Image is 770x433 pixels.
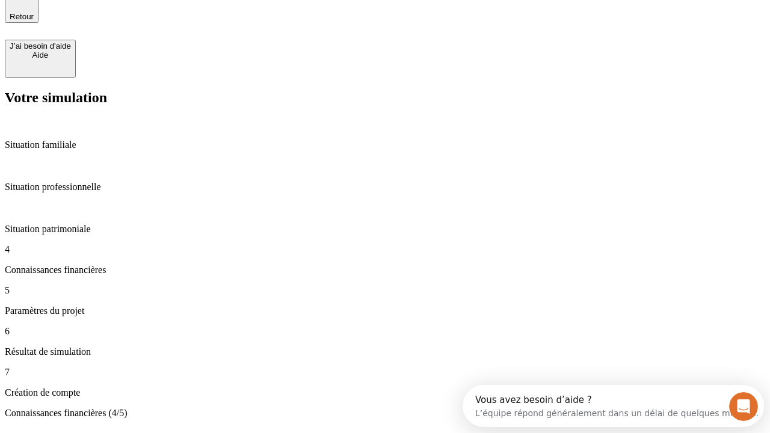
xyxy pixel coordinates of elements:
div: Ouvrir le Messenger Intercom [5,5,331,38]
p: Paramètres du projet [5,306,765,316]
button: J’ai besoin d'aideAide [5,40,76,78]
p: Situation professionnelle [5,182,765,192]
iframe: Intercom live chat discovery launcher [463,385,764,427]
p: 7 [5,367,765,378]
iframe: Intercom live chat [729,392,758,421]
p: Résultat de simulation [5,346,765,357]
div: L’équipe répond généralement dans un délai de quelques minutes. [13,20,296,32]
p: 6 [5,326,765,337]
div: J’ai besoin d'aide [10,41,71,51]
h2: Votre simulation [5,90,765,106]
p: Création de compte [5,387,765,398]
p: Connaissances financières (4/5) [5,408,765,419]
p: 4 [5,244,765,255]
div: Vous avez besoin d’aide ? [13,10,296,20]
div: Aide [10,51,71,60]
p: Situation patrimoniale [5,224,765,235]
p: Connaissances financières [5,265,765,275]
p: Situation familiale [5,140,765,150]
p: 5 [5,285,765,296]
span: Retour [10,12,34,21]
